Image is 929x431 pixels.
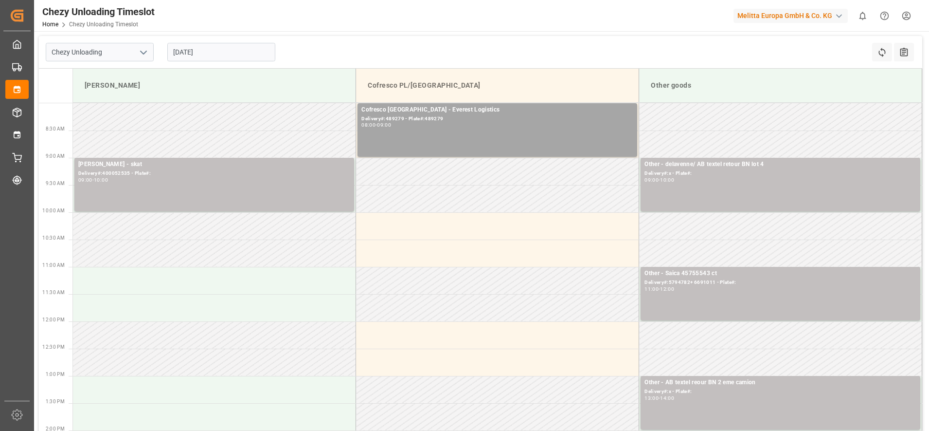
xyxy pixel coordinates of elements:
[364,76,631,94] div: Cofresco PL/[GEOGRAPHIC_DATA]
[46,399,65,404] span: 1:30 PM
[659,178,660,182] div: -
[644,169,916,178] div: Delivery#:x - Plate#:
[42,235,65,241] span: 10:30 AM
[733,9,848,23] div: Melitta Europa GmbH & Co. KG
[660,287,674,291] div: 12:00
[46,126,65,131] span: 8:30 AM
[167,43,275,61] input: DD.MM.YYYY
[733,6,852,25] button: Melitta Europa GmbH & Co. KG
[46,153,65,159] span: 9:00 AM
[660,178,674,182] div: 10:00
[81,76,348,94] div: [PERSON_NAME]
[78,169,350,178] div: Delivery#:400052535 - Plate#:
[78,160,350,169] div: [PERSON_NAME] - skat
[659,396,660,400] div: -
[644,388,916,396] div: Delivery#:x - Plate#:
[647,76,914,94] div: Other goods
[46,372,65,377] span: 1:00 PM
[42,290,65,295] span: 11:30 AM
[42,21,58,28] a: Home
[42,344,65,350] span: 12:30 PM
[874,5,895,27] button: Help Center
[42,262,65,268] span: 11:00 AM
[644,396,659,400] div: 13:00
[78,178,92,182] div: 09:00
[42,208,65,213] span: 10:00 AM
[46,43,154,61] input: Type to search/select
[42,4,155,19] div: Chezy Unloading Timeslot
[361,123,375,127] div: 08:00
[660,396,674,400] div: 14:00
[377,123,391,127] div: 09:00
[375,123,377,127] div: -
[644,287,659,291] div: 11:00
[361,105,633,115] div: Cofresco [GEOGRAPHIC_DATA] - Everest Logistics
[46,181,65,186] span: 9:30 AM
[361,115,633,123] div: Delivery#:489279 - Plate#:489279
[644,378,916,388] div: Other - AB textel reour BN 2 eme camion
[644,160,916,169] div: Other - delavenne/ AB textel retour BN lot 4
[644,178,659,182] div: 09:00
[94,178,108,182] div: 10:00
[644,269,916,279] div: Other - Saica 45755543 ct
[136,45,150,60] button: open menu
[659,287,660,291] div: -
[42,317,65,322] span: 12:00 PM
[852,5,874,27] button: show 0 new notifications
[92,178,94,182] div: -
[644,279,916,287] div: Delivery#:5794782+ 6691011 - Plate#:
